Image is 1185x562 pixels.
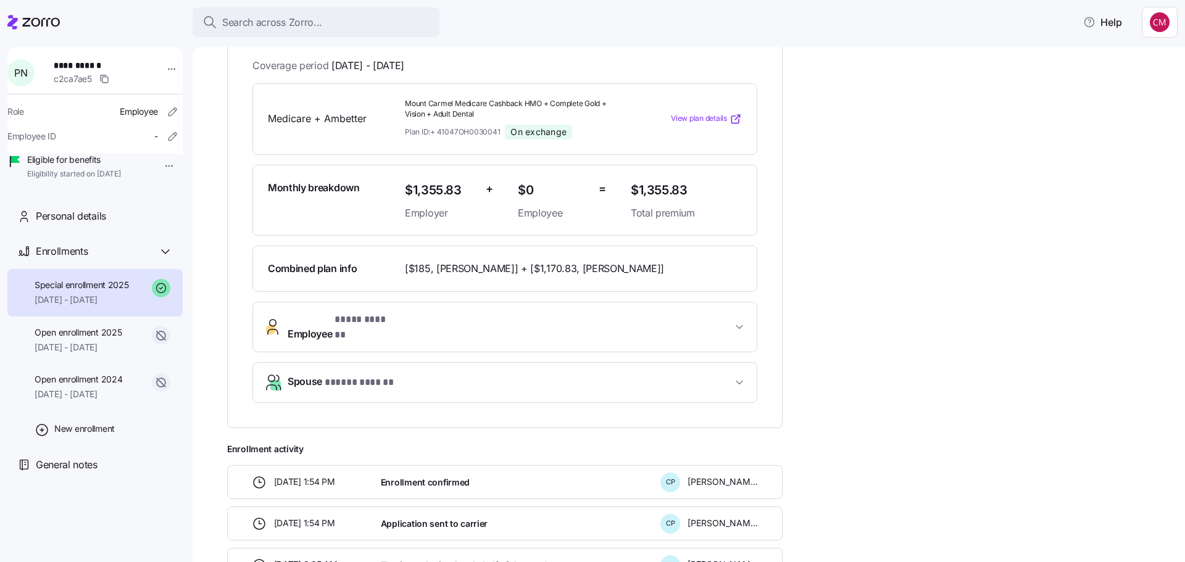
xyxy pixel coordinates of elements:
span: Coverage period [252,58,404,73]
span: Personal details [36,209,106,224]
span: [DATE] - [DATE] [331,58,404,73]
span: Eligible for benefits [27,154,121,166]
span: Employer [405,205,476,221]
span: [DATE] - [DATE] [35,388,122,400]
img: c76f7742dad050c3772ef460a101715e [1150,12,1170,32]
span: C P [666,520,675,527]
span: Eligibility started on [DATE] [27,169,121,180]
span: Employee [120,105,158,118]
span: [DATE] 1:54 PM [274,517,335,529]
span: Combined plan info [268,261,357,276]
span: - [154,130,158,143]
span: Total premium [631,205,742,221]
span: On exchange [510,126,567,138]
span: [PERSON_NAME] [688,517,758,529]
span: General notes [36,457,98,473]
span: Application sent to carrier [381,518,488,530]
span: C P [666,479,675,486]
span: Help [1083,15,1122,30]
span: [DATE] - [DATE] [35,294,129,306]
span: [DATE] 1:54 PM [274,476,335,488]
span: Plan ID: + 41047OH0030041 [405,126,500,137]
span: Open enrollment 2024 [35,373,122,386]
span: Spouse [288,374,394,391]
span: + [486,180,493,198]
span: Open enrollment 2025 [35,326,122,339]
span: Enrollments [36,244,88,259]
span: $1,355.83 [631,180,742,200]
span: $0 [518,180,589,200]
span: Search across Zorro... [222,15,322,30]
span: Medicare + Ambetter [268,111,395,126]
span: Enrollment activity [227,443,783,455]
span: = [599,180,606,198]
span: [PERSON_NAME] [688,476,758,488]
span: Employee [518,205,589,221]
span: Special enrollment 2025 [35,279,129,291]
span: Role [7,105,24,118]
a: View plan details [671,113,742,125]
span: Employee [288,312,396,342]
button: Search across Zorro... [193,7,439,37]
button: Help [1073,10,1132,35]
span: P N [14,68,27,78]
span: $1,355.83 [405,180,476,200]
span: [DATE] - [DATE] [35,341,122,353]
span: View plan details [671,113,727,125]
span: Monthly breakdown [268,180,360,196]
span: New enrollment [54,423,115,435]
span: Employee ID [7,130,56,143]
span: Enrollment confirmed [381,476,470,489]
span: Mount Carmel Medicare Cashback HMO + Complete Gold + Vision + Adult Dental [405,99,621,120]
span: c2ca7ae5 [54,73,92,85]
span: [$185, [PERSON_NAME]] + [$1,170.83, [PERSON_NAME]] [405,261,664,276]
